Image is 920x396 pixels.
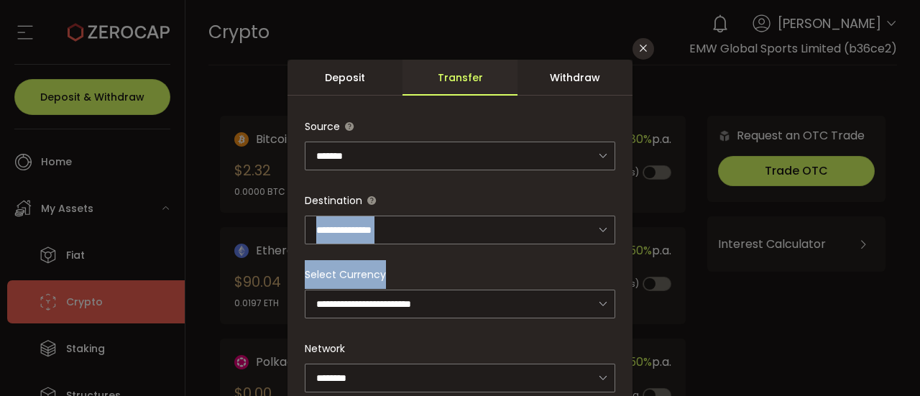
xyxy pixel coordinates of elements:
iframe: Chat Widget [848,327,920,396]
span: Destination [305,193,362,208]
span: Source [305,119,340,134]
div: Deposit [287,60,402,96]
label: Select Currency [305,267,395,282]
div: Transfer [402,60,517,96]
button: Close [632,38,654,60]
label: Network [305,341,354,356]
div: Withdraw [517,60,632,96]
